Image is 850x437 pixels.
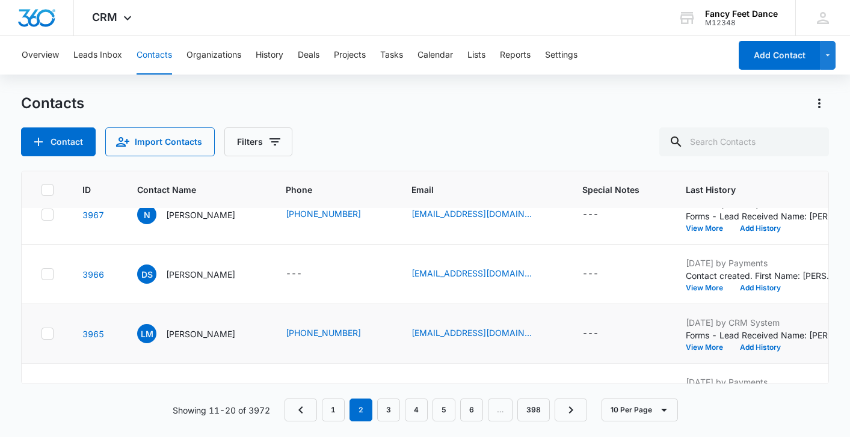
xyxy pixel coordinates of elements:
[411,207,532,220] a: [EMAIL_ADDRESS][DOMAIN_NAME]
[686,316,836,329] p: [DATE] by CRM System
[686,344,731,351] button: View More
[322,399,345,421] a: Page 1
[298,36,319,75] button: Deals
[21,127,96,156] button: Add Contact
[137,264,156,284] span: DS
[517,399,550,421] a: Page 398
[545,36,577,75] button: Settings
[137,324,257,343] div: Contact Name - LaShauna McDaniel - Select to Edit Field
[350,399,372,421] em: 2
[417,36,453,75] button: Calendar
[286,267,324,281] div: Phone - - Select to Edit Field
[686,329,836,341] p: Forms - Lead Received Name: [PERSON_NAME] Email: [EMAIL_ADDRESS][DOMAIN_NAME] Phone: [PHONE_NUMBE...
[411,183,536,196] span: Email
[137,205,156,224] span: N
[739,41,820,70] button: Add Contact
[582,183,639,196] span: Special Notes
[460,399,483,421] a: Page 6
[380,36,403,75] button: Tasks
[22,36,59,75] button: Overview
[582,326,599,341] div: ---
[411,267,532,280] a: [EMAIL_ADDRESS][DOMAIN_NAME]
[256,36,283,75] button: History
[686,210,836,222] p: Forms - Lead Received Name: [PERSON_NAME] Email: [EMAIL_ADDRESS][DOMAIN_NAME] Phone: [PHONE_NUMBE...
[686,284,731,292] button: View More
[705,19,778,27] div: account id
[166,268,235,281] p: [PERSON_NAME]
[137,264,257,284] div: Contact Name - Daisy Sanchez - Select to Edit Field
[686,183,819,196] span: Last History
[137,205,257,224] div: Contact Name - Nelsi - Select to Edit Field
[582,267,599,281] div: ---
[105,127,215,156] button: Import Contacts
[82,210,104,220] a: Navigate to contact details page for Nelsi
[92,11,117,23] span: CRM
[467,36,485,75] button: Lists
[377,399,400,421] a: Page 3
[810,94,829,113] button: Actions
[411,207,553,222] div: Email - cashiel@gmail.com - Select to Edit Field
[582,267,620,281] div: Special Notes - - Select to Edit Field
[411,267,553,281] div: Email - daisys1219@yahoo.com - Select to Edit Field
[286,183,365,196] span: Phone
[555,399,587,421] a: Next Page
[82,329,104,339] a: Navigate to contact details page for LaShauna McDaniel
[433,399,455,421] a: Page 5
[582,326,620,341] div: Special Notes - - Select to Edit Field
[705,9,778,19] div: account name
[602,399,678,421] button: 10 Per Page
[166,328,235,340] p: [PERSON_NAME]
[166,209,235,221] p: [PERSON_NAME]
[411,326,553,341] div: Email - lashaunad1@gmail.com - Select to Edit Field
[686,225,731,232] button: View More
[186,36,241,75] button: Organizations
[285,399,587,421] nav: Pagination
[405,399,428,421] a: Page 4
[224,127,292,156] button: Filters
[137,36,172,75] button: Contacts
[286,207,361,220] a: [PHONE_NUMBER]
[286,326,383,341] div: Phone - (646) 345-8363 - Select to Edit Field
[82,269,104,280] a: Navigate to contact details page for Daisy Sanchez
[659,127,829,156] input: Search Contacts
[731,225,789,232] button: Add History
[582,207,599,222] div: ---
[21,94,84,112] h1: Contacts
[173,404,270,417] p: Showing 11-20 of 3972
[82,183,91,196] span: ID
[137,183,239,196] span: Contact Name
[137,324,156,343] span: LM
[285,399,317,421] a: Previous Page
[686,257,836,269] p: [DATE] by Payments
[731,284,789,292] button: Add History
[286,326,361,339] a: [PHONE_NUMBER]
[73,36,122,75] button: Leads Inbox
[286,207,383,222] div: Phone - (347) 360-1751 - Select to Edit Field
[411,326,532,339] a: [EMAIL_ADDRESS][DOMAIN_NAME]
[731,344,789,351] button: Add History
[500,36,531,75] button: Reports
[582,207,620,222] div: Special Notes - - Select to Edit Field
[286,267,302,281] div: ---
[686,269,836,282] p: Contact created. First Name: [PERSON_NAME] Last Name: [PERSON_NAME] Email: [EMAIL_ADDRESS][DOMAIN...
[686,376,836,388] p: [DATE] by Payments
[334,36,366,75] button: Projects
